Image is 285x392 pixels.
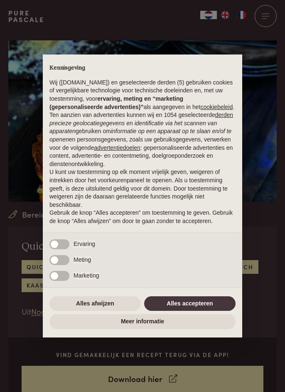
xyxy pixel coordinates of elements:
[49,120,217,135] em: precieze geolocatiegegevens en identificatie via het scannen van apparaten
[74,272,99,280] span: Marketing
[74,240,95,248] span: Ervaring
[215,111,233,119] button: derden
[94,144,140,152] button: advertentiedoelen
[49,128,231,143] em: informatie op een apparaat op te slaan en/of te openen
[49,314,236,329] button: Meer informatie
[200,104,233,110] a: cookiebeleid
[49,95,183,110] strong: ervaring, meting en “marketing (gepersonaliseerde advertenties)”
[49,168,236,209] p: U kunt uw toestemming op elk moment vrijelijk geven, weigeren of intrekken door het voorkeurenpan...
[144,296,236,311] button: Alles accepteren
[74,256,91,264] span: Meting
[49,65,236,72] h2: Kennisgeving
[49,296,141,311] button: Alles afwijzen
[49,209,236,225] p: Gebruik de knop “Alles accepteren” om toestemming te geven. Gebruik de knop “Alles afwijzen” om d...
[49,79,236,111] p: Wij ([DOMAIN_NAME]) en geselecteerde derden (5) gebruiken cookies of vergelijkbare technologie vo...
[49,111,236,168] p: Ten aanzien van advertenties kunnen wij en 1054 geselecteerde gebruiken om en persoonsgegevens, z...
